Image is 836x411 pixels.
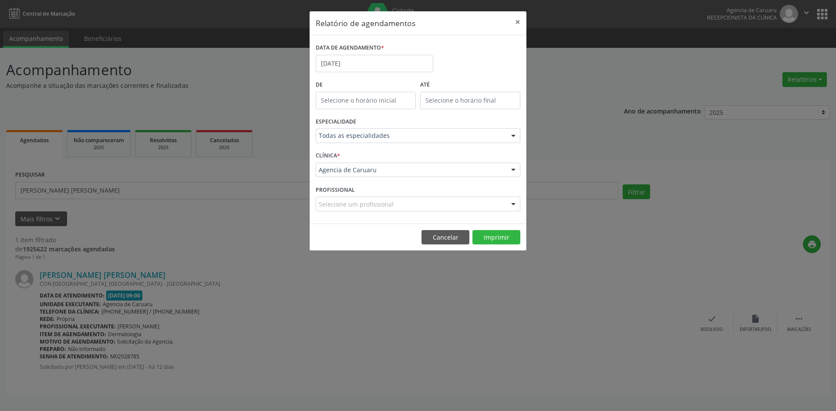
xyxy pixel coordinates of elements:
[319,166,502,174] span: Agencia de Caruaru
[316,17,415,29] h5: Relatório de agendamentos
[319,200,394,209] span: Selecione um profissional
[472,230,520,245] button: Imprimir
[319,131,502,140] span: Todas as especialidades
[509,11,526,33] button: Close
[316,115,356,129] label: ESPECIALIDADE
[316,92,416,109] input: Selecione o horário inicial
[421,230,469,245] button: Cancelar
[316,78,416,92] label: De
[420,92,520,109] input: Selecione o horário final
[420,78,520,92] label: ATÉ
[316,183,355,197] label: PROFISSIONAL
[316,149,340,163] label: CLÍNICA
[316,55,433,72] input: Selecione uma data ou intervalo
[316,41,384,55] label: DATA DE AGENDAMENTO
